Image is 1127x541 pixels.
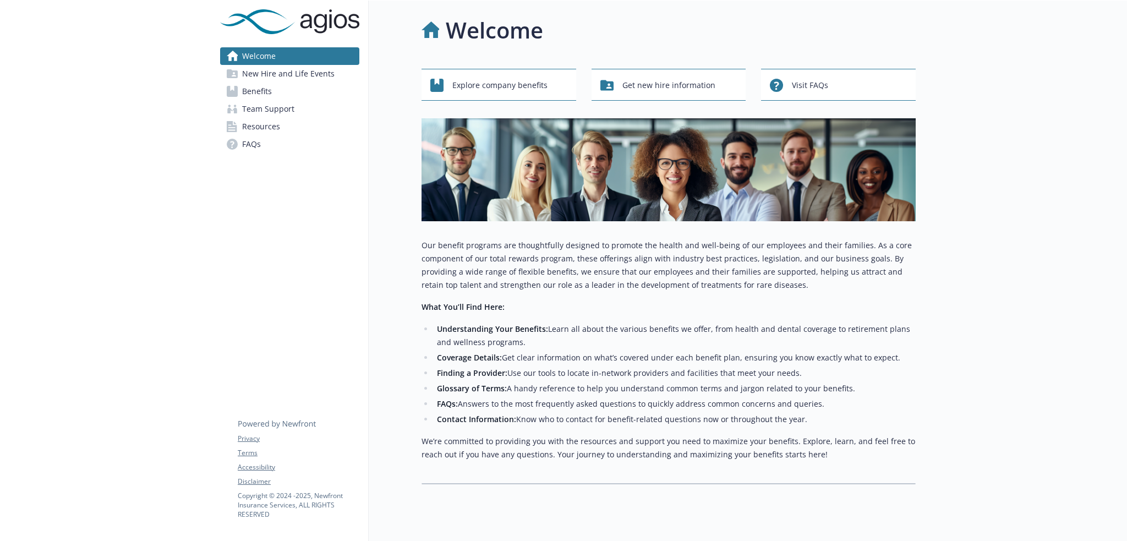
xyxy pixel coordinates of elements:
li: A handy reference to help you understand common terms and jargon related to your benefits. [434,382,916,395]
span: Resources [242,118,280,135]
strong: Finding a Provider: [437,368,507,378]
span: New Hire and Life Events [242,65,335,83]
strong: Contact Information: [437,414,516,424]
a: Resources [220,118,359,135]
p: Our benefit programs are thoughtfully designed to promote the health and well-being of our employ... [422,239,916,292]
span: Benefits [242,83,272,100]
p: We’re committed to providing you with the resources and support you need to maximize your benefit... [422,435,916,461]
span: Welcome [242,47,276,65]
a: Team Support [220,100,359,118]
span: Team Support [242,100,294,118]
strong: Glossary of Terms: [437,383,507,394]
button: Visit FAQs [761,69,916,101]
li: Use our tools to locate in-network providers and facilities that meet your needs. [434,367,916,380]
li: Know who to contact for benefit-related questions now or throughout the year. [434,413,916,426]
h1: Welcome [446,14,543,47]
strong: Understanding Your Benefits: [437,324,548,334]
li: Learn all about the various benefits we offer, from health and dental coverage to retirement plan... [434,323,916,349]
img: overview page banner [422,118,916,221]
a: New Hire and Life Events [220,65,359,83]
strong: What You’ll Find Here: [422,302,505,312]
a: Terms [238,448,359,458]
strong: FAQs: [437,398,458,409]
button: Explore company benefits [422,69,576,101]
a: Privacy [238,434,359,444]
span: Get new hire information [622,75,715,96]
a: Disclaimer [238,477,359,487]
a: Accessibility [238,462,359,472]
span: Visit FAQs [792,75,828,96]
p: Copyright © 2024 - 2025 , Newfront Insurance Services, ALL RIGHTS RESERVED [238,491,359,519]
button: Get new hire information [592,69,746,101]
li: Answers to the most frequently asked questions to quickly address common concerns and queries. [434,397,916,411]
a: Welcome [220,47,359,65]
span: FAQs [242,135,261,153]
li: Get clear information on what’s covered under each benefit plan, ensuring you know exactly what t... [434,351,916,364]
span: Explore company benefits [452,75,548,96]
a: Benefits [220,83,359,100]
strong: Coverage Details: [437,352,502,363]
a: FAQs [220,135,359,153]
